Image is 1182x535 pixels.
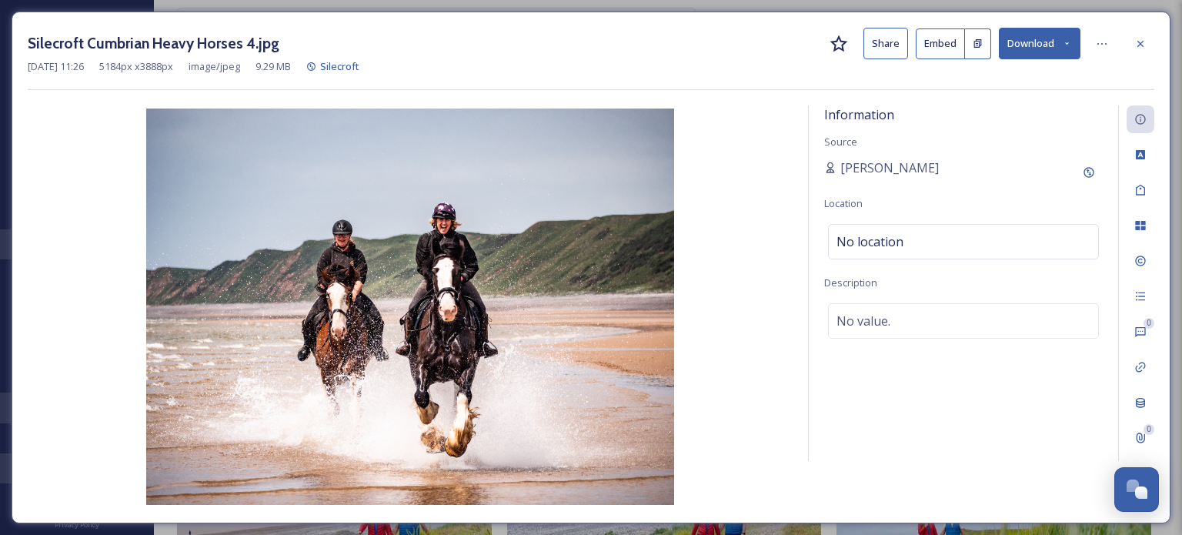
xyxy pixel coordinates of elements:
[189,59,240,74] span: image/jpeg
[824,135,857,149] span: Source
[28,59,84,74] span: [DATE] 11:26
[916,28,965,59] button: Embed
[99,59,173,74] span: 5184 px x 3888 px
[824,196,863,210] span: Location
[1114,467,1159,512] button: Open Chat
[28,109,793,505] img: Silecroft%20Cumbrian%20Heavy%20Horses%204.jpg
[824,276,877,289] span: Description
[1144,318,1154,329] div: 0
[1144,424,1154,435] div: 0
[824,106,894,123] span: Information
[28,32,279,55] h3: Silecroft Cumbrian Heavy Horses 4.jpg
[999,28,1080,59] button: Download
[320,59,359,73] span: Silecroft
[840,159,939,177] span: [PERSON_NAME]
[255,59,291,74] span: 9.29 MB
[836,232,903,251] span: No location
[836,312,890,330] span: No value.
[863,28,908,59] button: Share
